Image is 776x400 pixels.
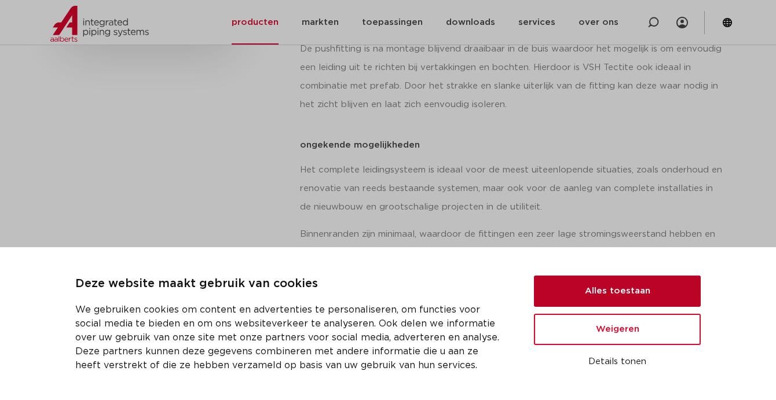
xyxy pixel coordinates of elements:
p: Het complete leidingsysteem is ideaal voor de meest uiteenlopende situaties, zoals onderhoud en r... [300,161,726,216]
p: Binnenranden zijn minimaal, waardoor de fittingen een zeer lage stromingsweerstand hebben en geen... [300,225,726,281]
p: Deze website maakt gebruik van cookies [75,275,506,293]
button: Alles toestaan [534,276,701,307]
button: Details tonen [534,352,701,372]
button: Weigeren [534,314,701,345]
p: ongekende mogelijkheden [300,141,726,149]
p: We gebruiken cookies om content en advertenties te personaliseren, om functies voor social media ... [75,303,506,372]
p: De pushfitting is na montage blijvend draaibaar in de buis waardoor het mogelijk is om eenvoudig ... [300,40,726,114]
